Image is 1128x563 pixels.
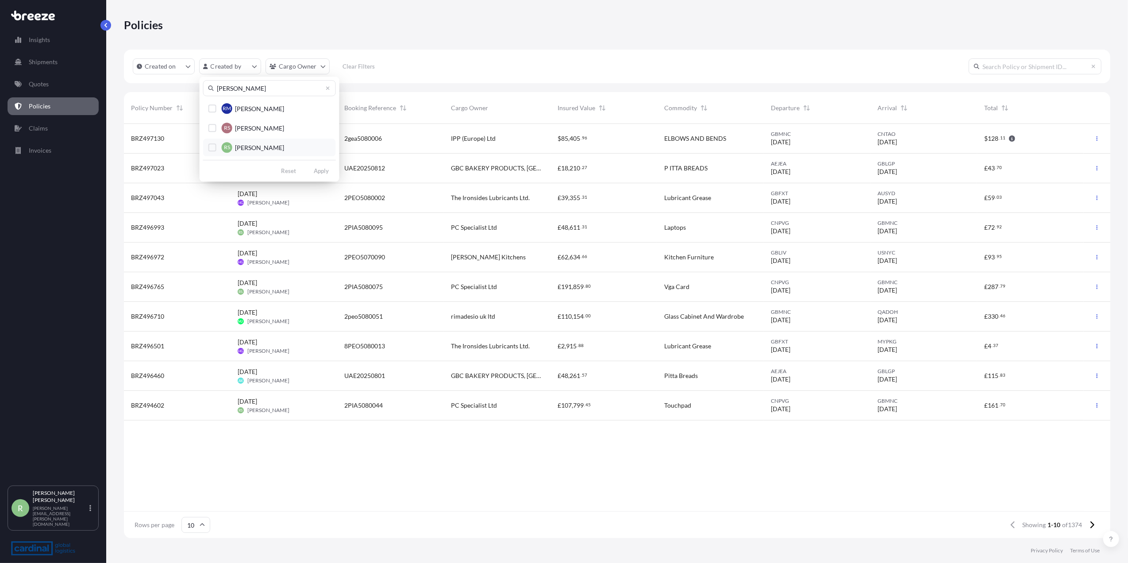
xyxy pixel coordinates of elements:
[274,164,303,178] button: Reset
[235,143,284,152] span: [PERSON_NAME]
[203,100,336,156] div: Select Option
[203,100,336,117] button: RM[PERSON_NAME]
[235,104,284,113] span: [PERSON_NAME]
[224,143,230,152] span: RS
[224,123,230,132] span: RS
[200,77,339,181] div: createdBy Filter options
[203,139,336,156] button: RS[PERSON_NAME]
[281,166,296,175] p: Reset
[203,80,336,96] input: Search team member
[307,164,336,178] button: Apply
[223,104,231,113] span: RM
[203,119,336,137] button: RS[PERSON_NAME]
[235,124,284,133] span: [PERSON_NAME]
[314,166,329,175] p: Apply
